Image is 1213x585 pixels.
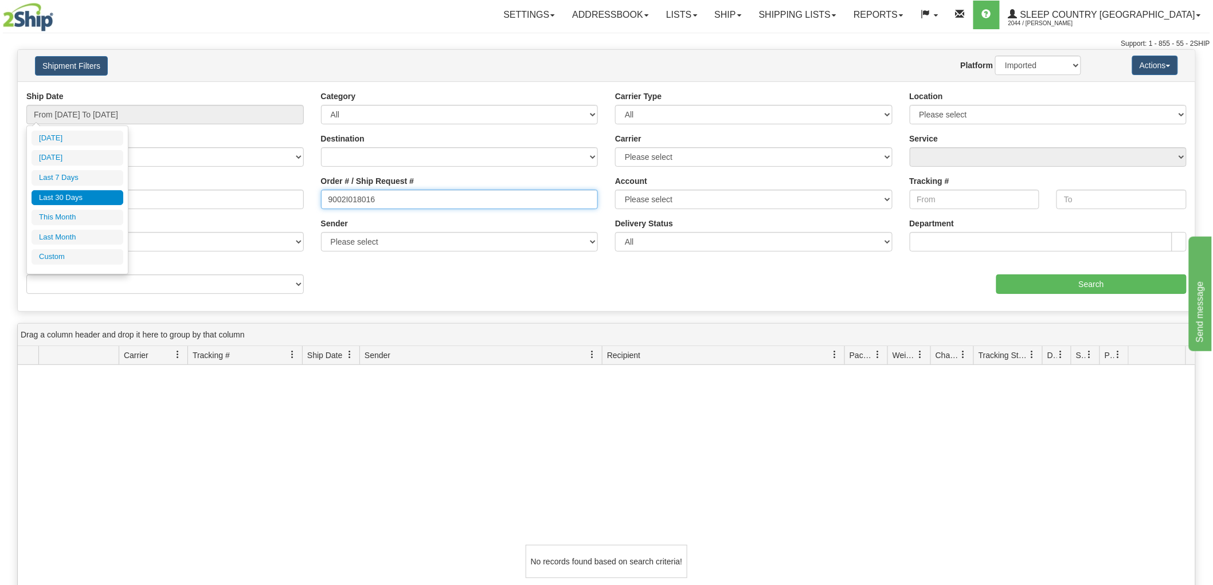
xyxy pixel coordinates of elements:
a: Shipping lists [750,1,845,29]
li: Last 7 Days [32,170,123,186]
label: Platform [961,60,993,71]
label: Service [910,133,938,144]
label: Carrier [615,133,641,144]
a: Carrier filter column settings [168,345,187,364]
li: [DATE] [32,150,123,166]
div: No records found based on search criteria! [526,545,687,578]
a: Tracking # filter column settings [283,345,302,364]
span: Weight [893,350,917,361]
a: Weight filter column settings [911,345,930,364]
label: Destination [321,133,365,144]
li: Custom [32,249,123,265]
label: Account [615,175,647,187]
a: Settings [495,1,564,29]
input: To [1057,190,1187,209]
span: Ship Date [307,350,342,361]
img: logo2044.jpg [3,3,53,32]
span: 2044 / [PERSON_NAME] [1008,18,1094,29]
a: Shipment Issues filter column settings [1080,345,1099,364]
a: Tracking Status filter column settings [1023,345,1042,364]
a: Delivery Status filter column settings [1051,345,1071,364]
label: Sender [321,218,348,229]
span: Tracking # [193,350,230,361]
li: This Month [32,210,123,225]
span: Charge [936,350,960,361]
a: Recipient filter column settings [825,345,844,364]
a: Reports [845,1,912,29]
span: Packages [850,350,874,361]
a: Addressbook [564,1,658,29]
button: Shipment Filters [35,56,108,76]
label: Department [910,218,954,229]
span: Delivery Status [1047,350,1057,361]
li: Last Month [32,230,123,245]
span: Shipment Issues [1076,350,1086,361]
label: Order # / Ship Request # [321,175,414,187]
input: Search [996,274,1187,294]
input: From [910,190,1040,209]
label: Category [321,91,356,102]
a: Ship Date filter column settings [340,345,359,364]
a: Sleep Country [GEOGRAPHIC_DATA] 2044 / [PERSON_NAME] [1000,1,1210,29]
span: Tracking Status [979,350,1028,361]
a: Packages filter column settings [868,345,887,364]
a: Charge filter column settings [954,345,973,364]
label: Carrier Type [615,91,662,102]
li: [DATE] [32,131,123,146]
a: Sender filter column settings [582,345,602,364]
span: Sender [365,350,390,361]
span: Carrier [124,350,148,361]
button: Actions [1132,56,1178,75]
label: Location [910,91,943,102]
a: Pickup Status filter column settings [1109,345,1128,364]
label: Ship Date [26,91,64,102]
label: Delivery Status [615,218,673,229]
div: grid grouping header [18,324,1195,346]
span: Pickup Status [1105,350,1114,361]
a: Ship [706,1,750,29]
span: Sleep Country [GEOGRAPHIC_DATA] [1018,10,1195,19]
iframe: chat widget [1187,234,1212,351]
li: Last 30 Days [32,190,123,206]
div: Support: 1 - 855 - 55 - 2SHIP [3,39,1210,49]
span: Recipient [607,350,640,361]
label: Tracking # [910,175,949,187]
div: Send message [9,7,106,21]
a: Lists [658,1,706,29]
